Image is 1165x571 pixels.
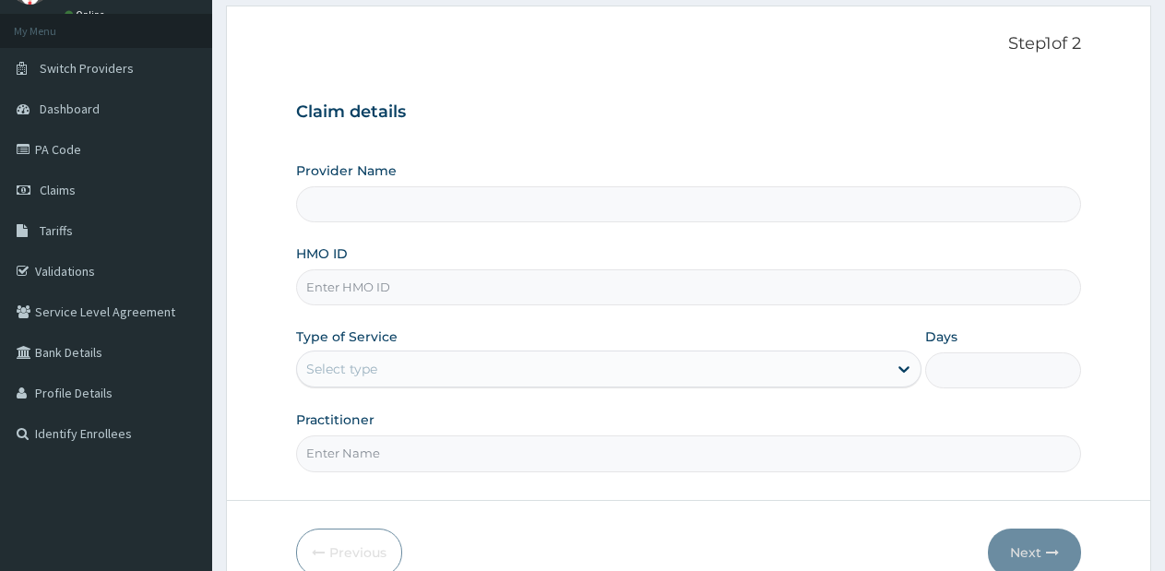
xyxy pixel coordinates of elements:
a: Online [65,8,109,21]
label: Type of Service [296,327,398,346]
span: Claims [40,182,76,198]
p: Step 1 of 2 [296,34,1081,54]
input: Enter HMO ID [296,269,1081,305]
span: Tariffs [40,222,73,239]
label: Practitioner [296,410,374,429]
div: Select type [306,360,377,378]
h3: Claim details [296,102,1081,123]
span: Switch Providers [40,60,134,77]
span: Dashboard [40,101,100,117]
input: Enter Name [296,435,1081,471]
label: Days [925,327,957,346]
label: HMO ID [296,244,348,263]
label: Provider Name [296,161,397,180]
